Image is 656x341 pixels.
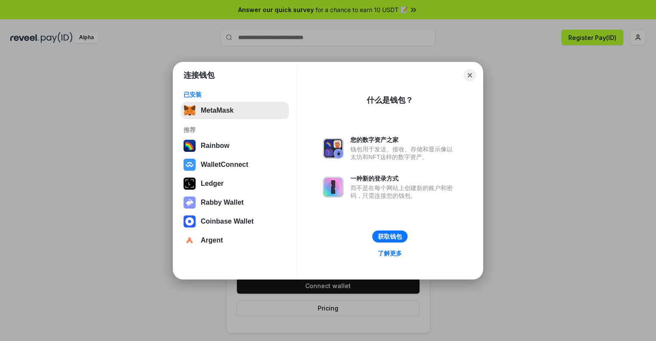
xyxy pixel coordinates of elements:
img: svg+xml,%3Csvg%20xmlns%3D%22http%3A%2F%2Fwww.w3.org%2F2000%2Fsvg%22%20fill%3D%22none%22%20viewBox... [323,138,343,159]
button: 获取钱包 [372,230,408,243]
button: MetaMask [181,102,289,119]
img: svg+xml,%3Csvg%20width%3D%2228%22%20height%3D%2228%22%20viewBox%3D%220%200%2028%2028%22%20fill%3D... [184,234,196,246]
button: Close [464,69,476,81]
div: 获取钱包 [378,233,402,240]
img: svg+xml,%3Csvg%20xmlns%3D%22http%3A%2F%2Fwww.w3.org%2F2000%2Fsvg%22%20fill%3D%22none%22%20viewBox... [184,197,196,209]
img: svg+xml,%3Csvg%20width%3D%2228%22%20height%3D%2228%22%20viewBox%3D%220%200%2028%2028%22%20fill%3D... [184,159,196,171]
img: svg+xml,%3Csvg%20fill%3D%22none%22%20height%3D%2233%22%20viewBox%3D%220%200%2035%2033%22%20width%... [184,104,196,117]
div: 而不是在每个网站上创建新的账户和密码，只需连接您的钱包。 [350,184,457,200]
div: 钱包用于发送、接收、存储和显示像以太坊和NFT这样的数字资产。 [350,145,457,161]
button: Rabby Wallet [181,194,289,211]
div: 已安装 [184,91,286,98]
img: svg+xml,%3Csvg%20width%3D%22120%22%20height%3D%22120%22%20viewBox%3D%220%200%20120%20120%22%20fil... [184,140,196,152]
div: Rainbow [201,142,230,150]
div: Ledger [201,180,224,187]
div: 什么是钱包？ [367,95,413,105]
button: WalletConnect [181,156,289,173]
div: 了解更多 [378,249,402,257]
button: Ledger [181,175,289,192]
button: Rainbow [181,137,289,154]
div: Coinbase Wallet [201,218,254,225]
div: 一种新的登录方式 [350,175,457,182]
div: 推荐 [184,126,286,134]
div: WalletConnect [201,161,248,169]
div: Argent [201,237,223,244]
button: Coinbase Wallet [181,213,289,230]
h1: 连接钱包 [184,70,215,80]
button: Argent [181,232,289,249]
img: svg+xml,%3Csvg%20xmlns%3D%22http%3A%2F%2Fwww.w3.org%2F2000%2Fsvg%22%20width%3D%2228%22%20height%3... [184,178,196,190]
div: 您的数字资产之家 [350,136,457,144]
img: svg+xml,%3Csvg%20xmlns%3D%22http%3A%2F%2Fwww.w3.org%2F2000%2Fsvg%22%20fill%3D%22none%22%20viewBox... [323,177,343,197]
div: Rabby Wallet [201,199,244,206]
div: MetaMask [201,107,233,114]
a: 了解更多 [373,248,407,259]
img: svg+xml,%3Csvg%20width%3D%2228%22%20height%3D%2228%22%20viewBox%3D%220%200%2028%2028%22%20fill%3D... [184,215,196,227]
